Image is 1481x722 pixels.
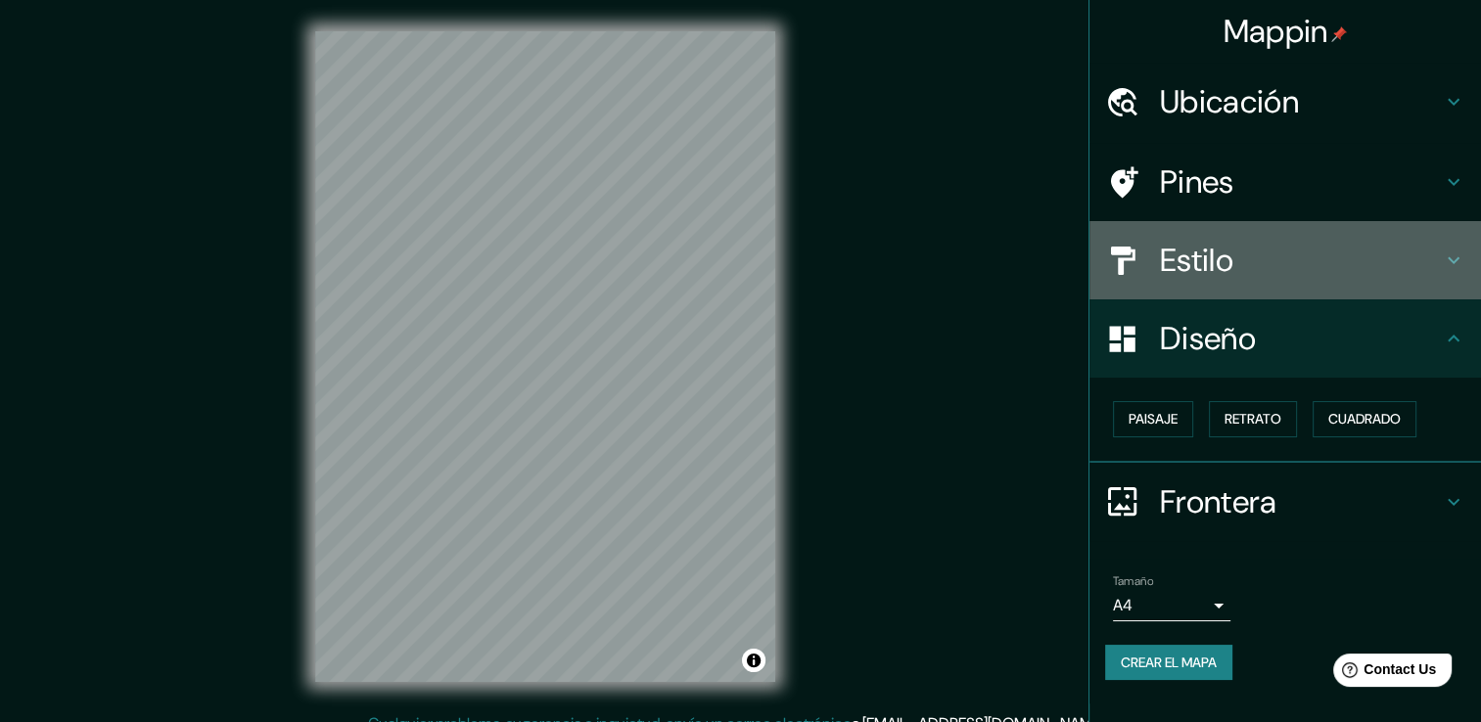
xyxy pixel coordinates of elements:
[1129,407,1178,431] font: Paisaje
[1313,401,1416,437] button: Cuadrado
[1160,162,1442,202] h4: Pines
[1105,645,1232,681] button: Crear el mapa
[1089,143,1481,221] div: Pines
[742,649,765,672] button: Alternar atribución
[1113,590,1230,621] div: A4
[1225,407,1281,431] font: Retrato
[1089,299,1481,378] div: Diseño
[1224,11,1328,52] font: Mappin
[1121,651,1217,675] font: Crear el mapa
[1089,463,1481,541] div: Frontera
[1209,401,1297,437] button: Retrato
[1160,82,1442,121] h4: Ubicación
[1089,63,1481,141] div: Ubicación
[1328,407,1401,431] font: Cuadrado
[1160,241,1442,280] h4: Estilo
[1307,646,1459,700] iframe: Help widget launcher
[1113,401,1193,437] button: Paisaje
[1160,482,1442,521] h4: Frontera
[1331,26,1347,42] img: pin-icon.png
[315,31,775,682] canvas: Mapa
[1113,572,1153,589] label: Tamaño
[1089,221,1481,299] div: Estilo
[1160,319,1442,358] h4: Diseño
